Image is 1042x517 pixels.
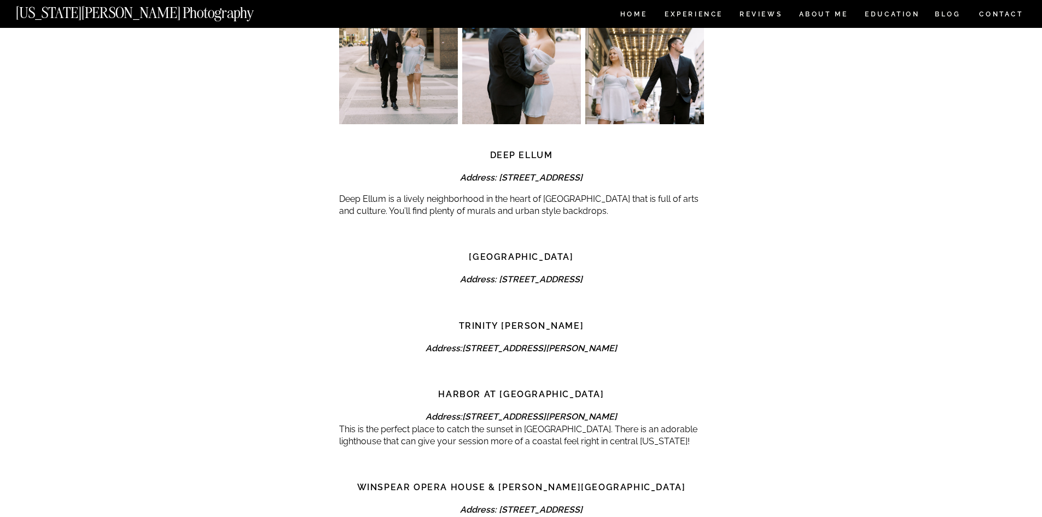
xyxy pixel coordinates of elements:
strong: Deep Ellum [490,150,553,160]
strong: [STREET_ADDRESS][PERSON_NAME] [462,343,617,353]
p: This is the perfect place to catch the sunset in [GEOGRAPHIC_DATA]. There is an adorable lighthou... [339,423,704,448]
a: Experience [665,11,722,20]
a: HOME [618,11,649,20]
a: CONTACT [979,8,1024,20]
a: BLOG [935,11,961,20]
strong: [STREET_ADDRESS][PERSON_NAME] [462,411,617,422]
a: [US_STATE][PERSON_NAME] Photography [16,5,290,15]
a: EDUCATION [864,11,921,20]
em: Address: [STREET_ADDRESS] [460,172,583,183]
em: Address: [426,411,617,422]
a: ABOUT ME [799,11,848,20]
strong: Winspear Opera House & [PERSON_NAME][GEOGRAPHIC_DATA] [357,482,686,492]
em: Address: [426,343,617,353]
em: Address: [STREET_ADDRESS] [460,504,583,515]
a: REVIEWS [740,11,781,20]
strong: [GEOGRAPHIC_DATA] [469,252,573,262]
p: Deep Ellum is a lively neighborhood in the heart of [GEOGRAPHIC_DATA] that is full of arts and cu... [339,193,704,218]
strong: Harbor at [GEOGRAPHIC_DATA] [438,389,604,399]
strong: Address: [STREET_ADDRESS] [460,274,583,284]
strong: Trinity [PERSON_NAME] [459,321,584,331]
